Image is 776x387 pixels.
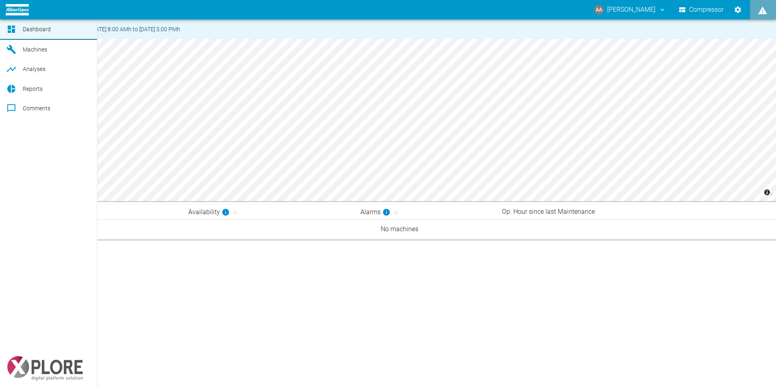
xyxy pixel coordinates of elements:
div: AA [594,5,604,15]
span: Comments [23,105,50,112]
span: Analyses [23,66,45,72]
img: Xplore Logo [6,356,83,381]
span: Dashboard [23,26,51,32]
div: Maintenance from [DATE] 8:00 AMh to [DATE] 5:00 PMh [43,22,180,37]
td: No machines [23,219,776,239]
img: logo [6,4,29,15]
a: new /machines [84,47,91,53]
th: Op. Hour since last Maintenance [496,204,776,219]
span: powered by [10,345,38,353]
button: Settings [731,2,745,17]
div: calculated for the last 7 days [188,207,230,217]
button: Compressor [677,2,726,17]
a: new /analyses/list/0 [84,66,91,73]
button: anthony.andrews@atlascopco.com [593,2,667,17]
canvas: Map [23,39,776,201]
span: Machines [23,46,47,53]
span: Reports [23,86,43,92]
div: calculated for the last 7 days [360,207,390,217]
